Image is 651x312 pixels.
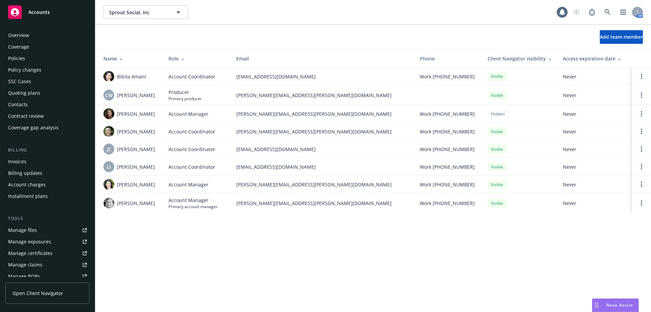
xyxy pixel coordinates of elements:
[601,5,614,19] a: Search
[5,156,90,167] a: Invoices
[5,147,90,153] div: Billing
[8,168,42,179] div: Billing updates
[169,204,218,209] span: Primary account manager
[488,72,507,80] div: Visible
[236,110,409,117] span: [PERSON_NAME][EMAIL_ADDRESS][PERSON_NAME][DOMAIN_NAME]
[8,88,40,98] div: Quoting plans
[236,200,409,207] span: [PERSON_NAME][EMAIL_ADDRESS][PERSON_NAME][DOMAIN_NAME]
[103,108,114,119] img: photo
[563,73,627,80] span: Never
[488,180,507,189] div: Visible
[5,65,90,75] a: Policy changes
[420,200,475,207] span: Work [PHONE_NUMBER]
[117,92,155,99] span: [PERSON_NAME]
[8,111,44,122] div: Contract review
[8,53,25,64] div: Policies
[637,163,646,171] a: Open options
[5,122,90,133] a: Coverage gap analysis
[236,92,409,99] span: [PERSON_NAME][EMAIL_ADDRESS][PERSON_NAME][DOMAIN_NAME]
[5,215,90,222] div: Tools
[570,5,583,19] a: Start snowing
[8,179,46,190] div: Account charges
[420,146,475,153] span: Work [PHONE_NUMBER]
[8,99,28,110] div: Contacts
[592,298,639,312] button: Nova Assist
[169,146,215,153] span: Account Coordinator
[420,181,475,188] span: Work [PHONE_NUMBER]
[420,110,475,117] span: Work [PHONE_NUMBER]
[103,5,188,19] button: Sprout Social, Inc
[563,55,627,62] div: Access expiration date
[236,73,409,80] span: [EMAIL_ADDRESS][DOMAIN_NAME]
[8,65,41,75] div: Policy changes
[169,110,209,117] span: Account Manager
[107,146,111,153] span: JC
[488,127,507,136] div: Visible
[169,128,215,135] span: Account Coordinator
[5,225,90,236] a: Manage files
[107,163,111,170] span: LI
[637,199,646,207] a: Open options
[8,156,26,167] div: Invoices
[5,41,90,52] a: Coverage
[103,71,114,82] img: photo
[236,55,409,62] div: Email
[563,128,627,135] span: Never
[5,53,90,64] a: Policies
[8,259,42,270] div: Manage claims
[236,181,409,188] span: [PERSON_NAME][EMAIL_ADDRESS][PERSON_NAME][DOMAIN_NAME]
[420,55,477,62] div: Phone
[13,290,63,297] span: Open Client Navigator
[600,30,643,44] button: Add team member
[109,9,168,16] span: Sprout Social, Inc
[637,110,646,118] a: Open options
[8,122,59,133] div: Coverage gap analysis
[5,111,90,122] a: Contract review
[488,91,507,99] div: Visible
[28,10,50,15] span: Accounts
[5,99,90,110] a: Contacts
[169,197,218,204] span: Account Manager
[637,145,646,153] a: Open options
[117,163,155,170] span: [PERSON_NAME]
[488,163,507,171] div: Visible
[420,128,475,135] span: Work [PHONE_NUMBER]
[488,55,552,62] div: Client Navigator visibility
[592,299,601,312] div: Drag to move
[5,259,90,270] a: Manage claims
[488,145,507,153] div: Visible
[236,146,409,153] span: [EMAIL_ADDRESS][DOMAIN_NAME]
[8,41,29,52] div: Coverage
[637,91,646,99] a: Open options
[637,127,646,135] a: Open options
[117,181,155,188] span: [PERSON_NAME]
[8,225,37,236] div: Manage files
[117,110,155,117] span: [PERSON_NAME]
[606,302,633,308] span: Nova Assist
[117,128,155,135] span: [PERSON_NAME]
[5,271,90,282] a: Manage BORs
[488,199,507,207] div: Visible
[8,248,53,259] div: Manage certificates
[103,198,114,208] img: photo
[5,76,90,87] a: SSC Cases
[563,110,627,117] span: Never
[103,55,158,62] div: Name
[563,181,627,188] span: Never
[169,73,215,80] span: Account Coordinator
[5,88,90,98] a: Quoting plans
[5,30,90,41] a: Overview
[616,5,630,19] a: Switch app
[5,236,90,247] a: Manage exposures
[5,3,90,22] a: Accounts
[637,72,646,80] a: Open options
[236,163,409,170] span: [EMAIL_ADDRESS][DOMAIN_NAME]
[8,30,29,41] div: Overview
[117,73,146,80] span: Bibita Amani
[637,180,646,188] a: Open options
[563,200,627,207] span: Never
[169,89,202,96] span: Producer
[103,179,114,190] img: photo
[5,248,90,259] a: Manage certificates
